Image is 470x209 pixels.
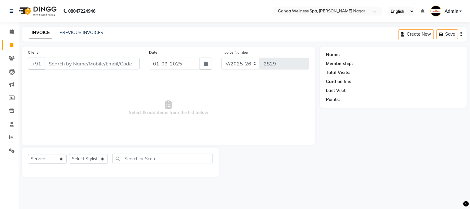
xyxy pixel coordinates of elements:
[326,60,353,67] div: Membership:
[398,29,434,39] button: Create New
[445,8,458,15] span: Admin
[326,78,352,85] div: Card on file:
[16,2,58,20] img: logo
[68,2,95,20] b: 08047224946
[222,50,248,55] label: Invoice Number
[28,50,38,55] label: Client
[431,6,441,16] img: Admin
[59,30,103,35] a: PREVIOUS INVOICES
[437,29,458,39] button: Save
[149,50,157,55] label: Date
[326,51,340,58] div: Name:
[326,69,351,76] div: Total Visits:
[28,77,309,139] span: Select & add items from the list below
[45,58,140,69] input: Search by Name/Mobile/Email/Code
[28,58,45,69] button: +91
[326,96,340,103] div: Points:
[112,154,213,163] input: Search or Scan
[29,27,52,38] a: INVOICE
[326,87,347,94] div: Last Visit:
